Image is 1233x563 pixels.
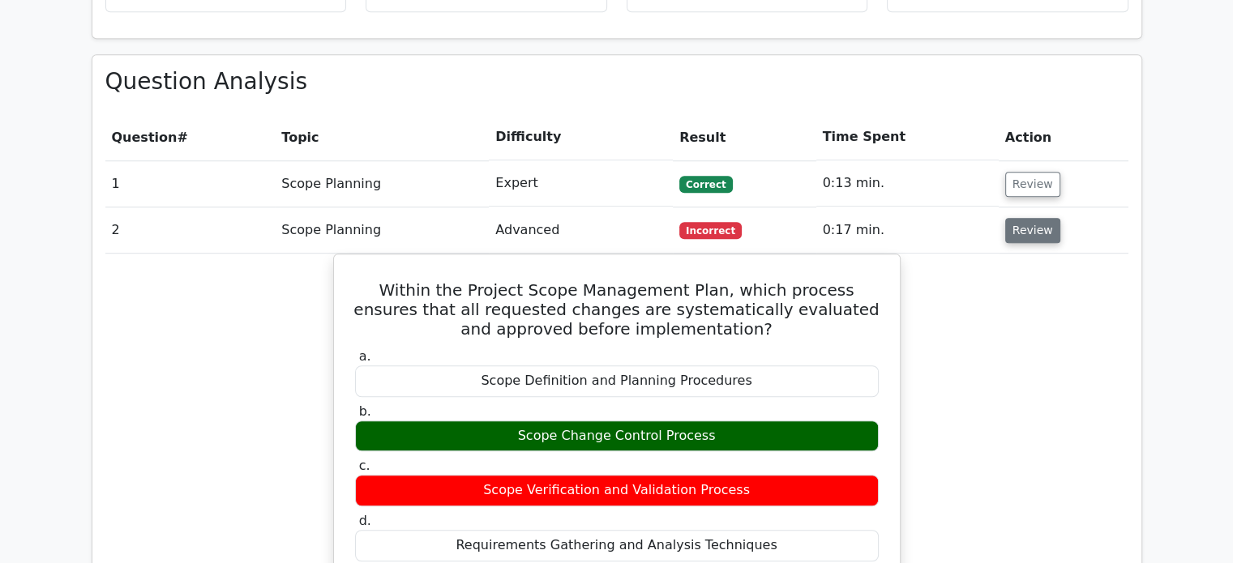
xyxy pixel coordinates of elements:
[816,114,999,160] th: Time Spent
[355,420,879,452] div: Scope Change Control Process
[275,207,489,254] td: Scope Planning
[679,222,742,238] span: Incorrect
[275,114,489,160] th: Topic
[816,160,999,207] td: 0:13 min.
[359,513,371,528] span: d.
[489,207,673,254] td: Advanced
[359,348,371,364] span: a.
[355,530,879,561] div: Requirements Gathering and Analysis Techniques
[353,280,880,339] h5: Within the Project Scope Management Plan, which process ensures that all requested changes are sy...
[679,176,732,192] span: Correct
[359,403,371,419] span: b.
[355,475,879,506] div: Scope Verification and Validation Process
[105,114,276,160] th: #
[489,114,673,160] th: Difficulty
[105,160,276,207] td: 1
[489,160,673,207] td: Expert
[673,114,816,160] th: Result
[999,114,1128,160] th: Action
[359,458,370,473] span: c.
[112,130,178,145] span: Question
[105,207,276,254] td: 2
[105,68,1128,96] h3: Question Analysis
[355,365,879,397] div: Scope Definition and Planning Procedures
[275,160,489,207] td: Scope Planning
[1005,218,1060,243] button: Review
[1005,172,1060,197] button: Review
[816,207,999,254] td: 0:17 min.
